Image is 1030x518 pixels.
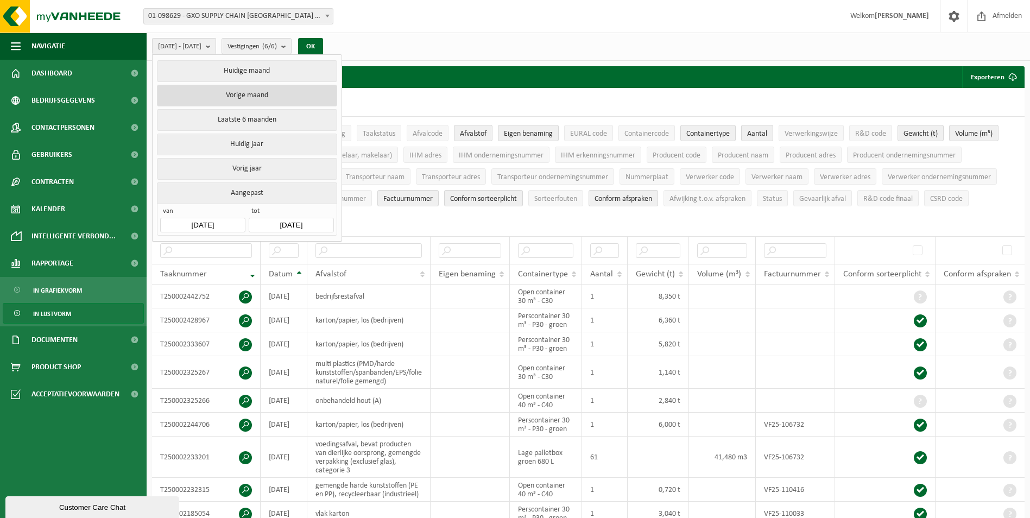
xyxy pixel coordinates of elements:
[628,285,689,308] td: 8,350 t
[949,125,999,141] button: Volume (m³)Volume (m³): Activate to sort
[680,125,736,141] button: ContainertypeContainertype: Activate to sort
[590,270,613,279] span: Aantal
[31,250,73,277] span: Rapportage
[534,195,577,203] span: Sorteerfouten
[561,151,635,160] span: IHM erkenningsnummer
[144,9,333,24] span: 01-098629 - GXO SUPPLY CHAIN ANTWERP NV - ANTWERPEN
[620,168,674,185] button: NummerplaatNummerplaat: Activate to sort
[261,285,307,308] td: [DATE]
[261,413,307,437] td: [DATE]
[763,195,782,203] span: Status
[307,413,431,437] td: karton/papier, los (bedrijven)
[357,125,401,141] button: TaakstatusTaakstatus: Activate to sort
[764,270,821,279] span: Factuurnummer
[152,437,261,478] td: T250002233201
[849,125,892,141] button: R&D codeR&amp;D code: Activate to sort
[152,38,216,54] button: [DATE] - [DATE]
[340,168,410,185] button: Transporteur naamTransporteur naam: Activate to sort
[459,151,544,160] span: IHM ondernemingsnummer
[31,353,81,381] span: Product Shop
[510,285,582,308] td: Open container 30 m³ - C30
[962,66,1023,88] button: Exporteren
[647,147,706,163] button: Producent codeProducent code: Activate to sort
[31,60,72,87] span: Dashboard
[416,168,486,185] button: Transporteur adresTransporteur adres: Activate to sort
[555,147,641,163] button: IHM erkenningsnummerIHM erkenningsnummer: Activate to sort
[157,158,337,180] button: Vorig jaar
[718,151,768,160] span: Producent naam
[741,125,773,141] button: AantalAantal: Activate to sort
[450,195,517,203] span: Conform sorteerplicht
[33,280,82,301] span: In grafiekvorm
[955,130,993,138] span: Volume (m³)
[307,356,431,389] td: multi plastics (PMD/harde kunststoffen/spanbanden/EPS/folie naturel/folie gemengd)
[444,190,523,206] button: Conform sorteerplicht : Activate to sort
[888,173,991,181] span: Verwerker ondernemingsnummer
[847,147,962,163] button: Producent ondernemingsnummerProducent ondernemingsnummer: Activate to sort
[143,8,333,24] span: 01-098629 - GXO SUPPLY CHAIN ANTWERP NV - ANTWERPEN
[757,190,788,206] button: StatusStatus: Activate to sort
[689,437,755,478] td: 41,480 m3
[157,134,337,155] button: Huidig jaar
[497,173,608,181] span: Transporteur ondernemingsnummer
[924,190,969,206] button: CSRD codeCSRD code: Activate to sort
[780,147,842,163] button: Producent adresProducent adres: Activate to sort
[820,173,870,181] span: Verwerker adres
[857,190,919,206] button: R&D code finaalR&amp;D code finaal: Activate to sort
[628,389,689,413] td: 2,840 t
[582,413,628,437] td: 1
[228,39,277,55] span: Vestigingen
[863,195,913,203] span: R&D code finaal
[751,173,802,181] span: Verwerker naam
[383,195,433,203] span: Factuurnummer
[582,332,628,356] td: 1
[249,207,333,218] span: tot
[413,130,443,138] span: Afvalcode
[653,151,700,160] span: Producent code
[510,389,582,413] td: Open container 40 m³ - C40
[882,168,997,185] button: Verwerker ondernemingsnummerVerwerker ondernemingsnummer: Activate to sort
[31,381,119,408] span: Acceptatievoorwaarden
[157,85,337,106] button: Vorige maand
[843,270,921,279] span: Conform sorteerplicht
[31,141,72,168] span: Gebruikers
[152,413,261,437] td: T250002244706
[407,125,448,141] button: AfvalcodeAfvalcode: Activate to sort
[307,389,431,413] td: onbehandeld hout (A)
[785,130,838,138] span: Verwerkingswijze
[409,151,441,160] span: IHM adres
[793,190,852,206] button: Gevaarlijk afval : Activate to sort
[664,190,751,206] button: Afwijking t.o.v. afsprakenAfwijking t.o.v. afspraken: Activate to sort
[624,130,669,138] span: Containercode
[157,109,337,131] button: Laatste 6 maanden
[582,285,628,308] td: 1
[152,356,261,389] td: T250002325267
[261,356,307,389] td: [DATE]
[636,270,675,279] span: Gewicht (t)
[453,147,549,163] button: IHM ondernemingsnummerIHM ondernemingsnummer: Activate to sort
[510,356,582,389] td: Open container 30 m³ - C30
[152,332,261,356] td: T250002333607
[363,130,395,138] span: Taakstatus
[570,130,607,138] span: EURAL code
[315,270,346,279] span: Afvalstof
[697,270,741,279] span: Volume (m³)
[157,60,337,82] button: Huidige maand
[582,478,628,502] td: 1
[903,130,938,138] span: Gewicht (t)
[261,308,307,332] td: [DATE]
[261,437,307,478] td: [DATE]
[898,125,944,141] button: Gewicht (t)Gewicht (t): Activate to sort
[510,413,582,437] td: Perscontainer 30 m³ - P30 - groen
[261,332,307,356] td: [DATE]
[712,147,774,163] button: Producent naamProducent naam: Activate to sort
[518,270,568,279] span: Containertype
[595,195,652,203] span: Conform afspraken
[582,356,628,389] td: 1
[618,125,675,141] button: ContainercodeContainercode: Activate to sort
[403,147,447,163] button: IHM adresIHM adres: Activate to sort
[307,437,431,478] td: voedingsafval, bevat producten van dierlijke oorsprong, gemengde verpakking (exclusief glas), cat...
[686,130,730,138] span: Containertype
[307,308,431,332] td: karton/papier, los (bedrijven)
[628,356,689,389] td: 1,140 t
